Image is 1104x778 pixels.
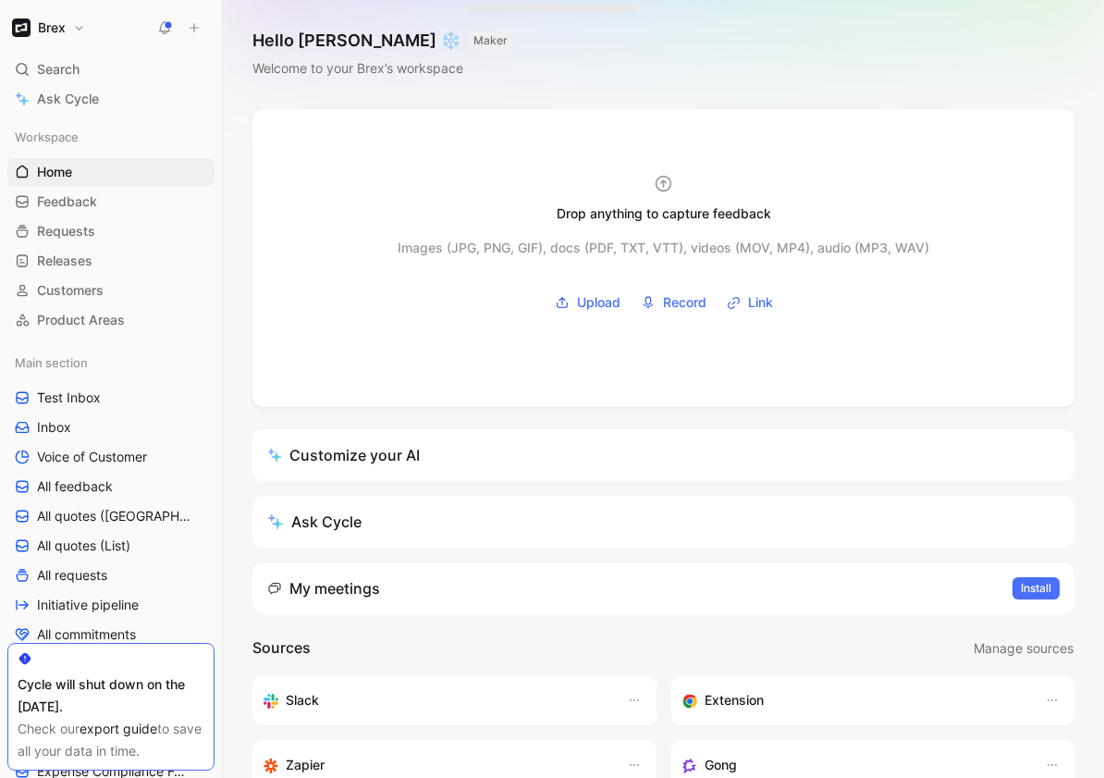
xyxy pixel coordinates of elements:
[37,418,71,437] span: Inbox
[682,689,1027,711] div: Capture feedback from anywhere on the web
[7,85,215,113] a: Ask Cycle
[37,507,193,525] span: All quotes ([GEOGRAPHIC_DATA])
[7,247,215,275] a: Releases
[252,30,513,52] h1: Hello [PERSON_NAME] ❄️
[38,19,66,36] h1: Brex
[267,444,420,466] div: Customize your AI
[37,448,147,466] span: Voice of Customer
[15,128,79,146] span: Workspace
[267,577,380,599] div: My meetings
[577,291,620,314] span: Upload
[7,473,215,500] a: All feedback
[7,123,215,151] div: Workspace
[1021,579,1051,598] span: Install
[7,15,90,41] button: BrexBrex
[7,188,215,216] a: Feedback
[7,532,215,560] a: All quotes (List)
[705,754,737,776] h3: Gong
[12,19,31,37] img: Brex
[7,502,215,530] a: All quotes ([GEOGRAPHIC_DATA])
[634,289,713,316] button: Record
[468,31,513,50] button: MAKER
[37,252,92,270] span: Releases
[705,689,764,711] h3: Extension
[7,349,215,377] div: Main section
[974,637,1073,660] span: Manage sources
[398,237,929,259] div: Images (JPG, PNG, GIF), docs (PDF, TXT, VTT), videos (MOV, MP4), audio (MP3, WAV)
[663,291,706,314] span: Record
[7,384,215,412] a: Test Inbox
[748,291,773,314] span: Link
[37,596,139,614] span: Initiative pipeline
[7,158,215,186] a: Home
[286,689,319,711] h3: Slack
[7,443,215,471] a: Voice of Customer
[286,754,325,776] h3: Zapier
[37,477,113,496] span: All feedback
[80,721,157,736] a: export guide
[37,222,95,241] span: Requests
[37,88,99,110] span: Ask Cycle
[252,57,513,80] div: Welcome to your Brex’s workspace
[37,566,107,585] span: All requests
[37,281,104,300] span: Customers
[557,203,771,225] div: Drop anything to capture feedback
[37,389,101,407] span: Test Inbox
[7,349,215,648] div: Main sectionTest InboxInboxVoice of CustomerAll feedbackAll quotes ([GEOGRAPHIC_DATA])All quotes ...
[682,754,1027,776] div: Capture feedback from your incoming calls
[7,591,215,619] a: Initiative pipeline
[7,56,215,83] div: Search
[37,192,97,211] span: Feedback
[264,689,608,711] div: Sync your customers, send feedback and get updates in Slack
[37,625,136,644] span: All commitments
[720,289,779,316] button: Link
[37,58,80,80] span: Search
[7,621,215,648] a: All commitments
[7,277,215,304] a: Customers
[252,429,1074,481] a: Customize your AI
[7,306,215,334] a: Product Areas
[37,311,125,329] span: Product Areas
[18,673,204,718] div: Cycle will shut down on the [DATE].
[7,562,215,589] a: All requests
[18,718,204,762] div: Check our to save all your data in time.
[267,511,362,533] div: Ask Cycle
[973,636,1074,661] button: Manage sources
[7,217,215,245] a: Requests
[37,537,130,555] span: All quotes (List)
[37,163,72,181] span: Home
[264,754,608,776] div: Capture feedback from thousands of sources with Zapier (survey results, recordings, sheets, etc).
[252,636,311,661] h2: Sources
[252,496,1074,548] button: Ask Cycle
[548,289,627,316] button: Upload
[7,414,215,441] a: Inbox
[1012,577,1060,599] button: Install
[15,353,88,372] span: Main section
